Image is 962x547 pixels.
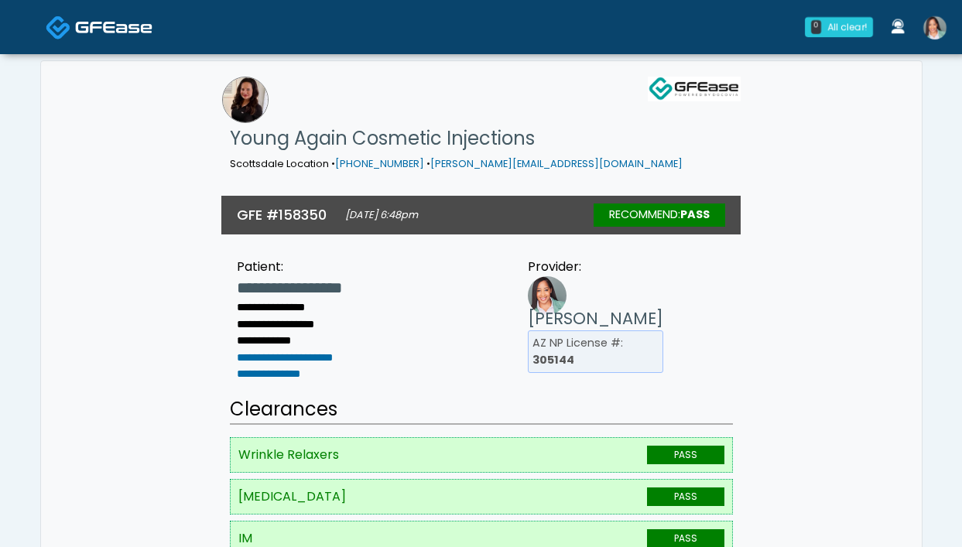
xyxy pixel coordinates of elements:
img: Docovia [75,19,152,35]
h3: GFE #158350 [237,205,327,224]
img: Docovia [46,15,71,40]
div: Provider: [528,258,663,276]
div: 0 [811,20,821,34]
span: • [426,157,430,170]
img: Jennifer Ekeh [923,16,947,39]
img: Young Again Cosmetic Injections [222,77,269,123]
h2: Clearances [230,395,733,425]
b: 305144 [532,352,574,368]
img: Provider image [528,276,567,315]
a: [PHONE_NUMBER] [335,157,424,170]
div: Patient: [237,258,342,276]
li: AZ NP License #: [528,330,663,373]
div: All clear! [827,20,867,34]
a: Docovia [46,2,152,52]
li: [MEDICAL_DATA] [230,479,733,515]
a: [PERSON_NAME][EMAIL_ADDRESS][DOMAIN_NAME] [430,157,683,170]
strong: Pass [680,207,710,222]
img: GFEase Logo [648,77,741,101]
small: [DATE] 6:48pm [345,208,418,221]
small: Scottsdale Location [230,157,683,170]
span: • [331,157,335,170]
h1: Young Again Cosmetic Injections [230,123,683,154]
span: PASS [647,446,724,464]
span: PASS [647,487,724,506]
div: RECOMMEND: [594,203,725,227]
a: 0 All clear! [796,11,882,43]
li: Wrinkle Relaxers [230,437,733,473]
h3: [PERSON_NAME] [528,307,663,330]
